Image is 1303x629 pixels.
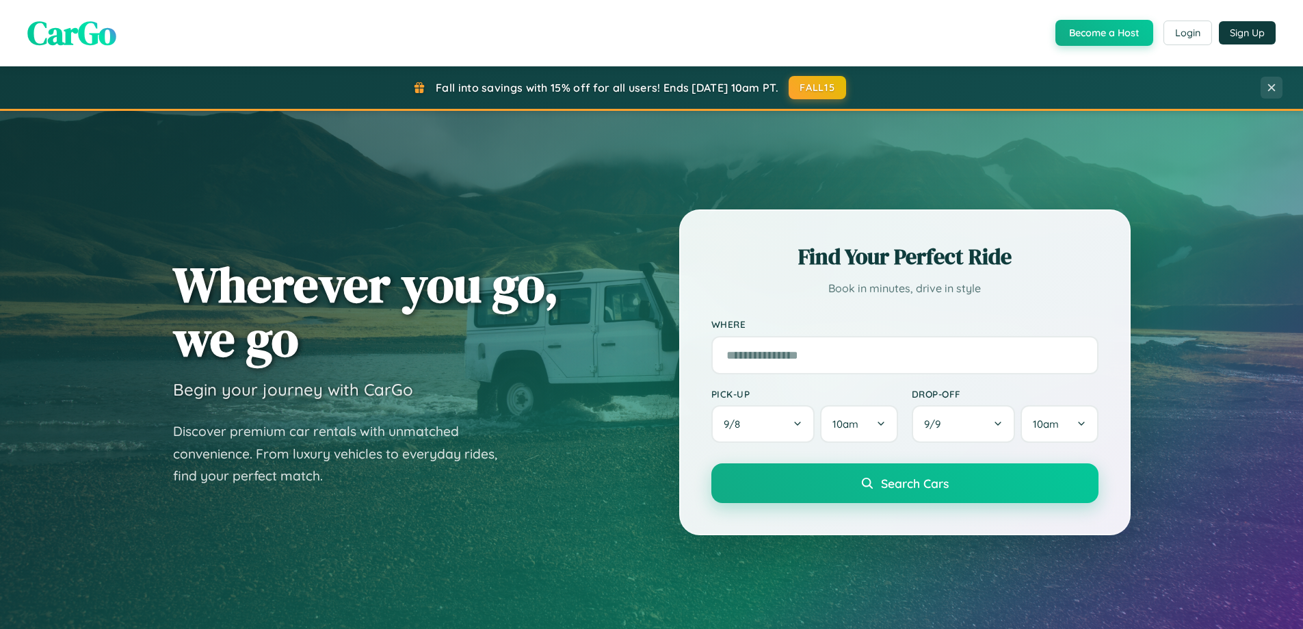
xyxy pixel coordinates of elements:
[820,405,897,443] button: 10am
[1163,21,1212,45] button: Login
[1021,405,1098,443] button: 10am
[832,418,858,431] span: 10am
[881,476,949,491] span: Search Cars
[789,76,846,99] button: FALL15
[27,10,116,55] span: CarGo
[711,242,1098,272] h2: Find Your Perfect Ride
[924,418,947,431] span: 9 / 9
[1219,21,1276,44] button: Sign Up
[711,279,1098,298] p: Book in minutes, drive in style
[912,405,1016,443] button: 9/9
[436,81,778,94] span: Fall into savings with 15% off for all users! Ends [DATE] 10am PT.
[711,405,815,443] button: 9/8
[711,388,898,400] label: Pick-up
[1055,20,1153,46] button: Become a Host
[173,420,515,487] p: Discover premium car rentals with unmatched convenience. From luxury vehicles to everyday rides, ...
[173,379,413,400] h3: Begin your journey with CarGo
[1033,418,1059,431] span: 10am
[912,388,1098,400] label: Drop-off
[711,463,1098,503] button: Search Cars
[724,418,747,431] span: 9 / 8
[711,319,1098,331] label: Where
[173,257,559,365] h1: Wherever you go, we go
